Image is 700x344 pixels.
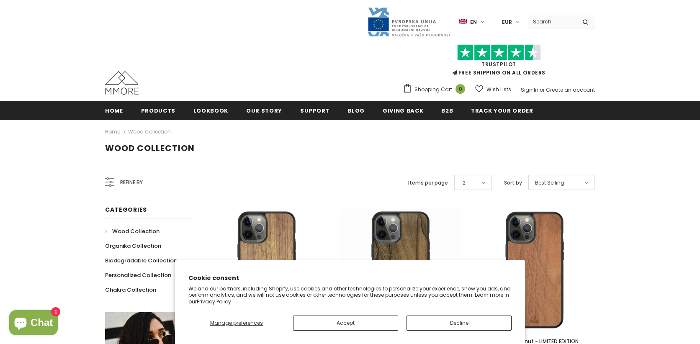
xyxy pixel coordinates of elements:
span: FREE SHIPPING ON ALL ORDERS [403,48,595,76]
a: Sign In [521,86,538,93]
span: Chakra Collection [105,286,156,294]
a: Wood Collection [105,224,160,239]
label: Sort by [504,179,522,187]
span: Products [141,107,175,115]
a: Giving back [383,101,423,120]
a: Blog [347,101,365,120]
span: 12 [461,179,466,187]
a: B2B [441,101,453,120]
span: Refine by [120,178,143,187]
p: We and our partners, including Shopify, use cookies and other technologies to personalize your ex... [188,285,512,305]
img: MMORE Cases [105,71,139,95]
span: Home [105,107,123,115]
a: Privacy Policy [197,298,231,305]
a: Create an account [546,86,595,93]
span: Organika Collection [105,242,161,250]
span: or [540,86,545,93]
button: Manage preferences [188,316,285,331]
span: Our Story [246,107,282,115]
a: Shopping Cart 0 [403,83,469,96]
img: Javni Razpis [367,7,451,37]
img: Trust Pilot Stars [457,44,541,61]
a: Trustpilot [481,61,516,68]
span: B2B [441,107,453,115]
img: i-lang-1.png [459,18,467,26]
button: Decline [407,316,512,331]
a: Wish Lists [475,82,511,97]
span: Manage preferences [210,319,263,326]
span: Biodegradable Collection [105,257,177,264]
a: Biodegradable Collection [105,253,177,268]
inbox-online-store-chat: Shopify online store chat [7,310,60,337]
span: Wood Collection [105,142,195,154]
a: Javni Razpis [367,18,451,25]
a: Our Story [246,101,282,120]
span: Wish Lists [486,85,511,94]
a: Wood Collection [128,128,171,135]
a: Chakra Collection [105,282,156,297]
a: support [300,101,330,120]
span: Wood Collection [112,227,160,235]
span: Lookbook [193,107,228,115]
a: Home [105,101,123,120]
a: Lookbook [193,101,228,120]
span: Personalized Collection [105,271,171,279]
span: 0 [456,84,465,94]
span: support [300,107,330,115]
button: Accept [293,316,398,331]
a: Products [141,101,175,120]
input: Search Site [528,15,576,28]
label: Items per page [408,179,448,187]
h2: Cookie consent [188,274,512,282]
a: Organika Collection [105,239,161,253]
span: en [470,18,477,26]
a: Personalized Collection [105,268,171,282]
span: Categories [105,205,147,214]
span: Blog [347,107,365,115]
span: Track your order [471,107,533,115]
a: Home [105,127,120,137]
a: Track your order [471,101,533,120]
span: EUR [502,18,512,26]
span: Best Selling [535,179,564,187]
span: Shopping Cart [414,85,452,94]
span: Giving back [383,107,423,115]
